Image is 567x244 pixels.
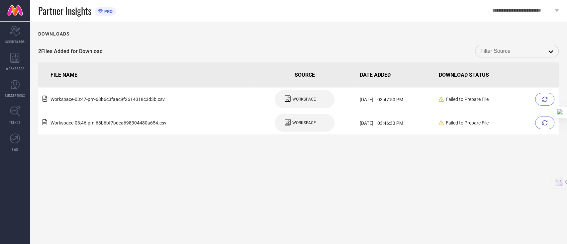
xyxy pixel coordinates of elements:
[38,31,69,37] h1: Downloads
[38,48,103,54] span: 2 Files Added for Download
[9,120,21,125] span: TRENDS
[292,97,316,102] span: WORKSPACE
[360,121,403,126] span: [DATE] 03:46:33 PM
[12,147,18,152] span: FWD
[5,93,25,98] span: SUGGESTIONS
[252,62,357,88] th: SOURCE
[360,97,403,102] span: [DATE] 03:47:50 PM
[6,66,24,71] span: WORKSPACE
[103,9,113,14] span: PRO
[535,117,554,129] div: Retry
[445,120,488,125] span: Failed to Prepare File
[292,121,316,125] span: WORKSPACE
[436,62,559,88] th: DOWNLOAD STATUS
[50,97,165,102] span: Workspace - 03:47-pm - 68b6c3faac9f2614018c3d3b .csv
[38,4,91,18] span: Partner Insights
[445,97,488,102] span: Failed to Prepare File
[38,62,252,88] th: FILE NAME
[357,62,436,88] th: DATE ADDED
[535,93,554,106] div: Retry
[5,39,25,44] span: SCORECARDS
[50,120,166,125] span: Workspace - 03:46-pm - 68b6bf7bdea698304480a654 .csv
